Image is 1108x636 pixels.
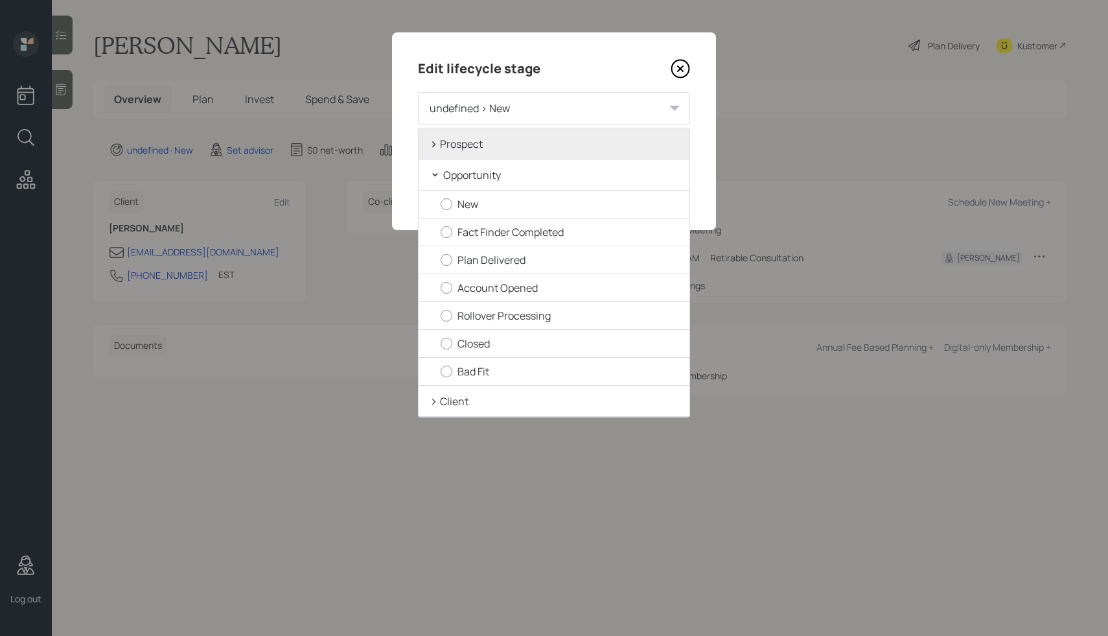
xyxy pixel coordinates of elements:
[441,197,678,211] label: New
[441,364,678,379] label: Bad Fit
[441,309,678,323] label: Rollover Processing
[430,135,437,152] div: >
[430,163,441,180] div: ⌄
[441,225,678,239] label: Fact Finder Completed
[419,159,689,191] div: Opportunity
[419,386,689,417] div: Client
[419,128,689,159] div: Prospect
[441,281,678,295] label: Account Opened
[418,92,690,124] div: undefined > New
[430,392,437,410] div: >
[441,336,678,351] label: Closed
[418,58,540,79] h4: Edit lifecycle stage
[441,253,678,267] label: Plan Delivered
